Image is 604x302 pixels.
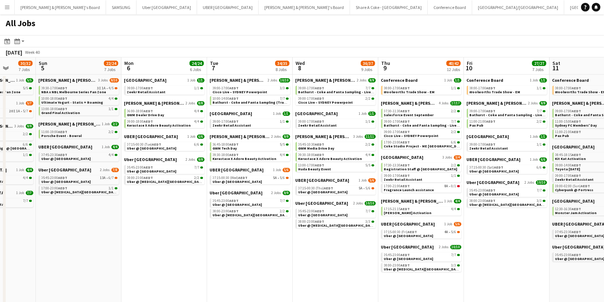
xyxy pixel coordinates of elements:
a: 09:00-17:00AEDT1/1Zeekr Retail Assistant [298,119,374,127]
span: AEDT [572,152,581,157]
span: Conference Board [552,77,589,83]
a: 17:00-23:00AEDT6/6Coke Studio Project - ME [GEOGRAPHIC_DATA] [384,140,460,148]
a: Conference Board1 Job1/1 [381,77,461,83]
div: Uber [GEOGRAPHIC_DATA]2 Jobs9/905:45-23:00AEDT7/7Uber @ [GEOGRAPHIC_DATA]08:00-23:00AEDT2/2Uber @... [124,157,205,186]
span: Kerastase X Adore Beauty Activation [127,123,191,128]
span: Bathurst - Coke and Fanta Sampling (Travel and Accom Provided) [213,100,326,105]
span: AEDT [144,86,153,90]
span: James & Arrence's Board [467,100,527,106]
a: 09:00-17:00AEDT7/7Bathurst - Coke and Fanta Sampling - Live Days [384,119,460,127]
span: 1 Job [188,78,196,82]
span: 08:00-17:00 [555,86,581,90]
a: Uber [GEOGRAPHIC_DATA]2 Jobs9/9 [124,157,205,162]
a: 07:45-23:30AEDT4/4Uber @ [GEOGRAPHIC_DATA] [42,152,118,161]
span: 5/5 [280,143,285,146]
span: 09:30-18:00 [213,153,239,157]
span: 2 Jobs [528,101,538,105]
span: AEDT [230,119,239,124]
span: Cisco Live – SYDNEY Powerpoint [213,90,268,94]
span: Melbourne [467,134,509,139]
span: AEDT [401,86,410,90]
span: 4/4 [109,153,114,157]
span: Bathurst - Coke and Fanta Sampling - Live Days [298,90,380,94]
span: 1/1 [366,120,371,123]
span: 4/4 [195,109,200,113]
span: 6/6 [23,143,28,146]
span: AEDT [486,109,496,113]
div: [GEOGRAPHIC_DATA]1 Job1/109:00-17:00AEDT1/1Zeekr Retail Assistant [210,111,290,134]
span: 2/2 [451,109,456,113]
span: Zeekr Retail Assistant [213,123,251,128]
span: 08:45-18:15 [555,153,581,157]
span: AEDT [572,109,581,113]
span: 09:00-17:00 [470,143,496,146]
span: GWM Media Drive Day [298,146,335,151]
a: 13:00-17:00AEDT5/5Huda Beauty Event [298,163,374,171]
span: 3I [97,86,101,90]
span: 9/10 [110,78,119,82]
a: [PERSON_NAME] & [PERSON_NAME]'s Board4 Jobs17/17 [381,100,461,106]
span: 1 Job [445,78,452,82]
span: 09:00-17:00 [213,86,239,90]
span: 6/6 [195,143,200,146]
span: Bathurst - Coke and Fanta Sampling - Live Days [384,123,466,128]
a: 09:30-18:00AEDT4/4Kerastase X Adore Beauty Activation [298,152,374,161]
div: [PERSON_NAME] & [PERSON_NAME]'s Board2 Jobs9/909:00-17:00AEDT7/7Bathurst - Coke and Fanta Samplin... [467,100,547,134]
span: 09:00-17:00 [298,97,325,100]
span: 4/4 [109,97,114,100]
span: AEDT [315,152,325,157]
a: [PERSON_NAME] & [PERSON_NAME]'s Board3 Jobs9/10 [39,77,119,83]
a: 09:00-17:00AEDT1/1Zeekr Retail Assistant [470,142,546,150]
span: 09:00-17:00 [298,120,325,123]
div: UBER [GEOGRAPHIC_DATA]1 Job6/607:15-00:30 (Sat)AEDT6/6Uber @ [GEOGRAPHIC_DATA] [467,157,547,180]
span: Sydney FC Members' Day [555,123,597,128]
a: 10:00-18:00AEDT4/4Ultimate Yogurt - Static + Roaming [42,96,118,104]
span: Neil & Jenny's Board [210,134,270,139]
span: James & Arrence's Board [210,77,267,83]
span: 9/9 [26,124,33,128]
span: 2 Jobs [272,135,281,139]
a: UBER [GEOGRAPHIC_DATA]1 Job6/6 [467,157,547,162]
a: [PERSON_NAME] & [PERSON_NAME]'s Board2 Jobs9/9 [210,134,290,139]
span: AEDT [58,96,68,101]
span: 11:00-21:00 [555,130,581,134]
span: Zeekr Retail Assistant [127,90,166,94]
button: UBER [GEOGRAPHIC_DATA] [197,0,259,14]
span: 1/1 [537,86,542,90]
span: Kerastase X Adore Beauty Activation [298,156,362,161]
span: 1/1 [23,153,28,157]
span: Coke Studio Project - ME Sydney [384,144,464,148]
span: 5/5 [26,78,33,82]
div: UBER [GEOGRAPHIC_DATA]1 Job6/607:15-00:30 (Tue)AEDT6/6Uber @ [GEOGRAPHIC_DATA] [124,134,205,157]
button: [GEOGRAPHIC_DATA]/[GEOGRAPHIC_DATA] [472,0,564,14]
div: Conference Board1 Job1/108:00-17:00AEDT1/1Woolworths Trade Show - EM [381,77,461,100]
span: 17:00-23:00 [384,141,410,144]
span: 9/9 [283,135,290,139]
span: AEDT [486,142,496,147]
span: 5/7 [23,109,28,113]
span: 2/2 [537,120,542,123]
span: 4/4 [280,153,285,157]
a: 09:00-17:00AEDT2/2Cisco Live – SYDNEY Powerpoint [384,129,460,138]
span: Conference Board [467,77,504,83]
span: 3 Jobs [443,155,452,160]
span: Melbourne [296,111,338,116]
span: 4/5 [109,86,114,90]
span: 1 Job [530,157,538,162]
span: 13:00-18:00 [42,107,68,111]
a: [PERSON_NAME] & [PERSON_NAME]'s Board1 Job2/2 [39,121,119,127]
span: Bathurst - Coke and Fanta Sampling - Live Days [470,113,551,117]
span: Ultimate Yogurt - Static + Roaming [42,100,104,105]
span: 4/4 [366,153,371,157]
a: 11:00-21:00AEDT2/2Pax Pub [470,119,546,127]
a: 09:00-18:00AEDT4/4Kerastase X Adore Beauty Activation [127,119,203,127]
span: 4/4 [195,120,200,123]
span: AEDT [401,163,410,167]
span: 06:45-18:00 [213,143,239,146]
span: Kit Kat Activation [555,156,586,161]
span: AEDT [486,86,496,90]
span: 1A [16,109,20,113]
span: 3 Jobs [354,135,363,139]
span: 1 Job [530,135,538,139]
span: Uber Sydney [124,157,177,162]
